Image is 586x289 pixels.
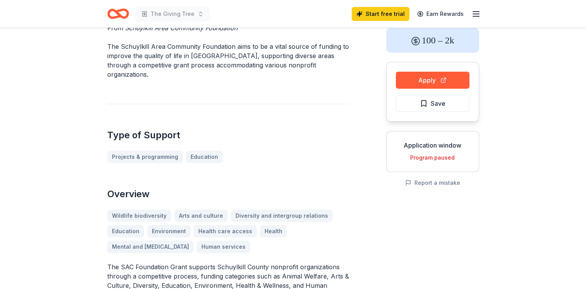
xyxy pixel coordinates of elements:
[352,7,409,21] a: Start free trial
[431,98,445,108] span: Save
[107,188,349,200] h2: Overview
[107,5,129,23] a: Home
[396,95,469,112] button: Save
[396,72,469,89] button: Apply
[386,28,479,53] div: 100 – 2k
[393,141,473,150] div: Application window
[107,42,349,79] p: The Schuylkill Area Community Foundation aims to be a vital source of funding to improve the qual...
[107,23,349,33] div: From
[405,178,460,188] button: Report a mistake
[135,6,210,22] button: The Giving Tree
[186,151,223,163] a: Education
[107,129,349,141] h2: Type of Support
[393,153,473,162] div: Program paused
[125,24,237,32] span: Schuylkill Area Community Foundation
[151,9,194,19] span: The Giving Tree
[107,151,183,163] a: Projects & programming
[412,7,468,21] a: Earn Rewards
